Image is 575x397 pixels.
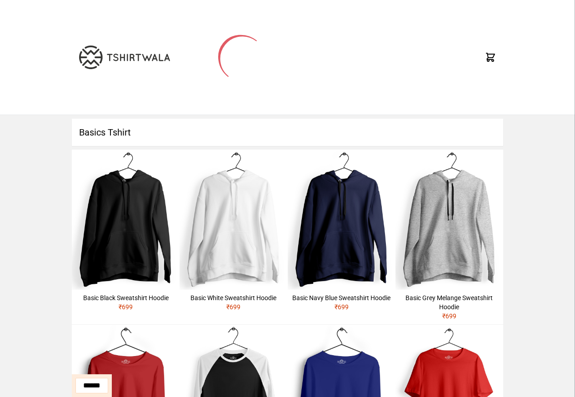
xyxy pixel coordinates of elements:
img: hoodie-male-white-1.jpg [180,150,287,290]
a: Basic Grey Melange Sweatshirt Hoodie₹699 [395,150,503,324]
span: ₹ 699 [335,303,349,311]
div: Basic Navy Blue Sweatshirt Hoodie [291,293,392,302]
a: Basic Black Sweatshirt Hoodie₹699 [72,150,180,315]
a: Basic White Sweatshirt Hoodie₹699 [180,150,287,315]
div: Basic White Sweatshirt Hoodie [183,293,284,302]
div: Basic Grey Melange Sweatshirt Hoodie [399,293,500,312]
img: hoodie-male-navy-blue-1.jpg [288,150,395,290]
a: Basic Navy Blue Sweatshirt Hoodie₹699 [288,150,395,315]
span: ₹ 699 [226,303,240,311]
span: ₹ 699 [442,312,456,320]
img: hoodie-male-grey-melange-1.jpg [395,150,503,290]
img: TW-LOGO-400-104.png [79,45,170,69]
h1: Basics Tshirt [72,119,503,146]
div: Basic Black Sweatshirt Hoodie [75,293,176,302]
span: ₹ 699 [119,303,133,311]
img: hoodie-male-black-1.jpg [72,150,180,290]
